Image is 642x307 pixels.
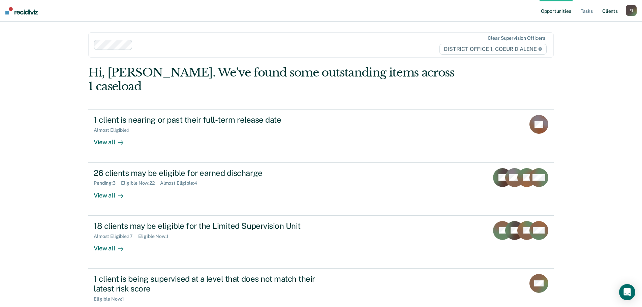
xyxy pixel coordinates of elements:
div: 1 client is nearing or past their full-term release date [94,115,330,125]
div: Eligible Now : 22 [121,180,160,186]
span: DISTRICT OFFICE 1, COEUR D'ALENE [439,44,547,55]
div: View all [94,186,131,199]
div: 26 clients may be eligible for earned discharge [94,168,330,178]
div: View all [94,133,131,146]
div: Hi, [PERSON_NAME]. We’ve found some outstanding items across 1 caseload [88,66,461,93]
div: F J [626,5,637,16]
div: Open Intercom Messenger [619,284,635,300]
div: Eligible Now : 1 [94,296,129,302]
div: Almost Eligible : 17 [94,234,138,239]
div: View all [94,239,131,252]
a: 1 client is nearing or past their full-term release dateAlmost Eligible:1View all [88,109,554,162]
div: Pending : 3 [94,180,121,186]
div: Almost Eligible : 4 [160,180,203,186]
a: 26 clients may be eligible for earned dischargePending:3Eligible Now:22Almost Eligible:4View all [88,163,554,216]
a: 18 clients may be eligible for the Limited Supervision UnitAlmost Eligible:17Eligible Now:1View all [88,216,554,269]
div: Clear supervision officers [488,35,545,41]
button: FJ [626,5,637,16]
div: Eligible Now : 1 [138,234,174,239]
div: Almost Eligible : 1 [94,127,135,133]
div: 1 client is being supervised at a level that does not match their latest risk score [94,274,330,294]
div: 18 clients may be eligible for the Limited Supervision Unit [94,221,330,231]
img: Recidiviz [5,7,38,14]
